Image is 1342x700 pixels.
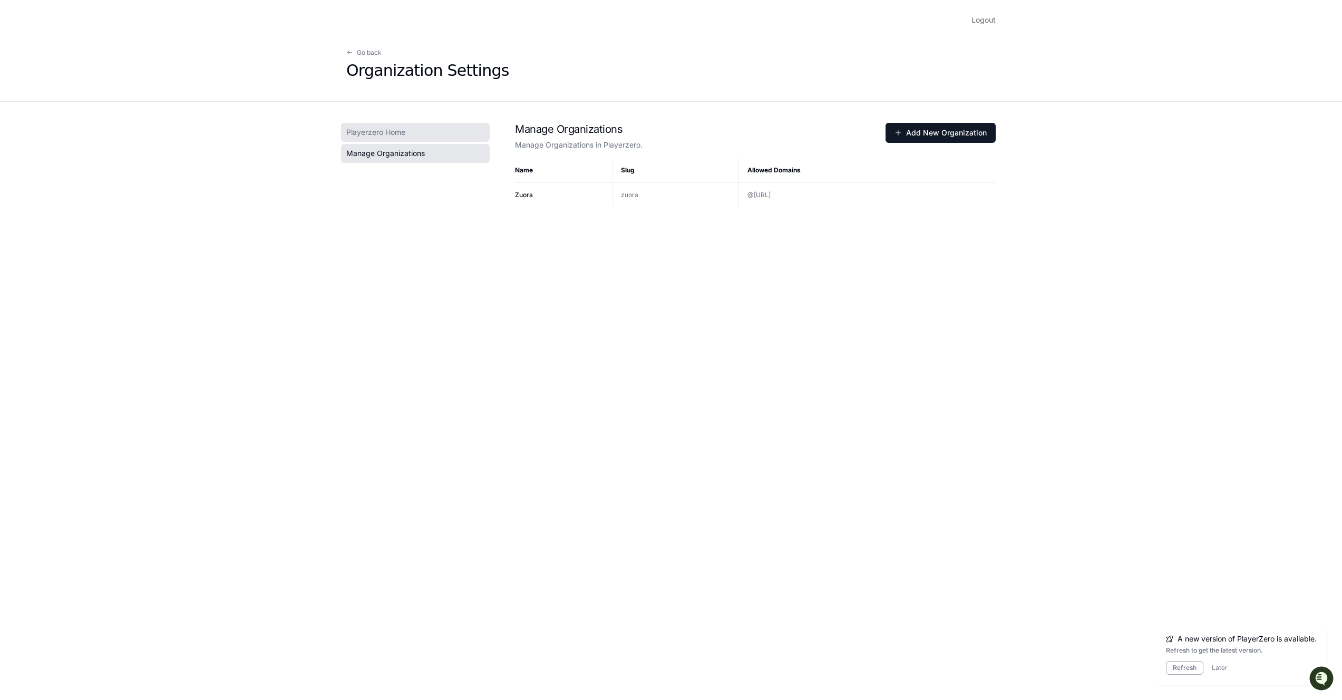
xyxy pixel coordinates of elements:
img: PlayerZero [11,11,32,32]
div: Refresh to get the latest version. [1166,646,1317,655]
th: Name [515,159,612,182]
iframe: Open customer support [1308,665,1337,694]
div: Start new chat [36,79,173,89]
span: Go back [357,48,382,57]
a: Powered byPylon [74,110,128,119]
div: We're available if you need us! [36,89,133,98]
a: Playerzero Home [341,123,490,142]
span: A new version of PlayerZero is available. [1178,634,1317,644]
div: Welcome [11,42,192,59]
th: Slug [612,159,739,182]
th: Allowed Domains [739,159,996,182]
div: Organization Settings [346,61,509,80]
img: 1756235613930-3d25f9e4-fa56-45dd-b3ad-e072dfbd1548 [11,79,30,98]
a: Manage Organizations [341,144,490,163]
span: Pylon [105,111,128,119]
span: @[URL] [747,191,771,199]
h1: Manage Organizations [515,123,886,135]
button: Add New Organization [886,123,996,143]
button: Start new chat [179,82,192,94]
p: Manage Organizations in Playerzero. [515,140,886,150]
span: Add New Organization [894,128,987,138]
button: Later [1212,664,1228,672]
td: zuora [612,182,739,208]
span: Manage Organizations [346,148,425,159]
button: Logout [971,13,996,27]
span: Playerzero Home [346,127,405,138]
span: Zuora [515,191,533,199]
button: Go back [346,48,382,57]
button: Refresh [1166,661,1203,675]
